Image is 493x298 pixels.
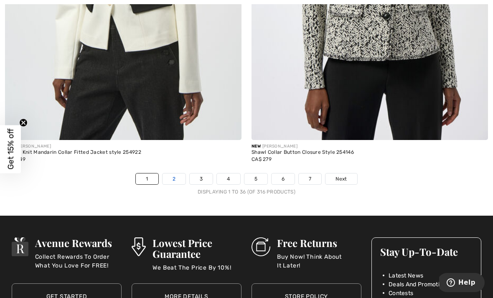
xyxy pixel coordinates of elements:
span: CA$ 279 [252,156,272,162]
div: [PERSON_NAME] [252,143,488,150]
span: Latest News [389,271,423,280]
a: 2 [163,173,186,184]
a: 7 [299,173,321,184]
iframe: Opens a widget where you can find more information [439,273,485,294]
img: Free Returns [252,237,270,256]
p: Buy Now! Think About It Later! [277,252,361,269]
div: [PERSON_NAME] [5,143,241,150]
span: Contests [389,289,413,298]
span: Deals And Promotions [389,280,450,289]
h3: Stay Up-To-Date [380,246,473,257]
span: New [252,144,261,149]
span: Get 15% off [6,129,15,170]
a: 4 [217,173,240,184]
p: Collect Rewards To Order What You Love For FREE! [35,252,122,269]
a: Next [325,173,357,184]
img: Lowest Price Guarantee [132,237,146,256]
a: 3 [190,173,213,184]
a: 6 [272,173,295,184]
a: 1 [136,173,158,184]
span: Next [335,175,347,183]
p: We Beat The Price By 10%! [152,263,241,280]
div: Shawl Collar Button Closure Style 254146 [252,150,488,155]
h3: Lowest Price Guarantee [152,237,241,259]
a: 5 [244,173,267,184]
img: Avenue Rewards [12,237,28,256]
h3: Free Returns [277,237,361,248]
button: Close teaser [19,118,28,127]
div: Heavy Knit Mandarin Collar Fitted Jacket style 254922 [5,150,241,155]
h3: Avenue Rewards [35,237,122,248]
